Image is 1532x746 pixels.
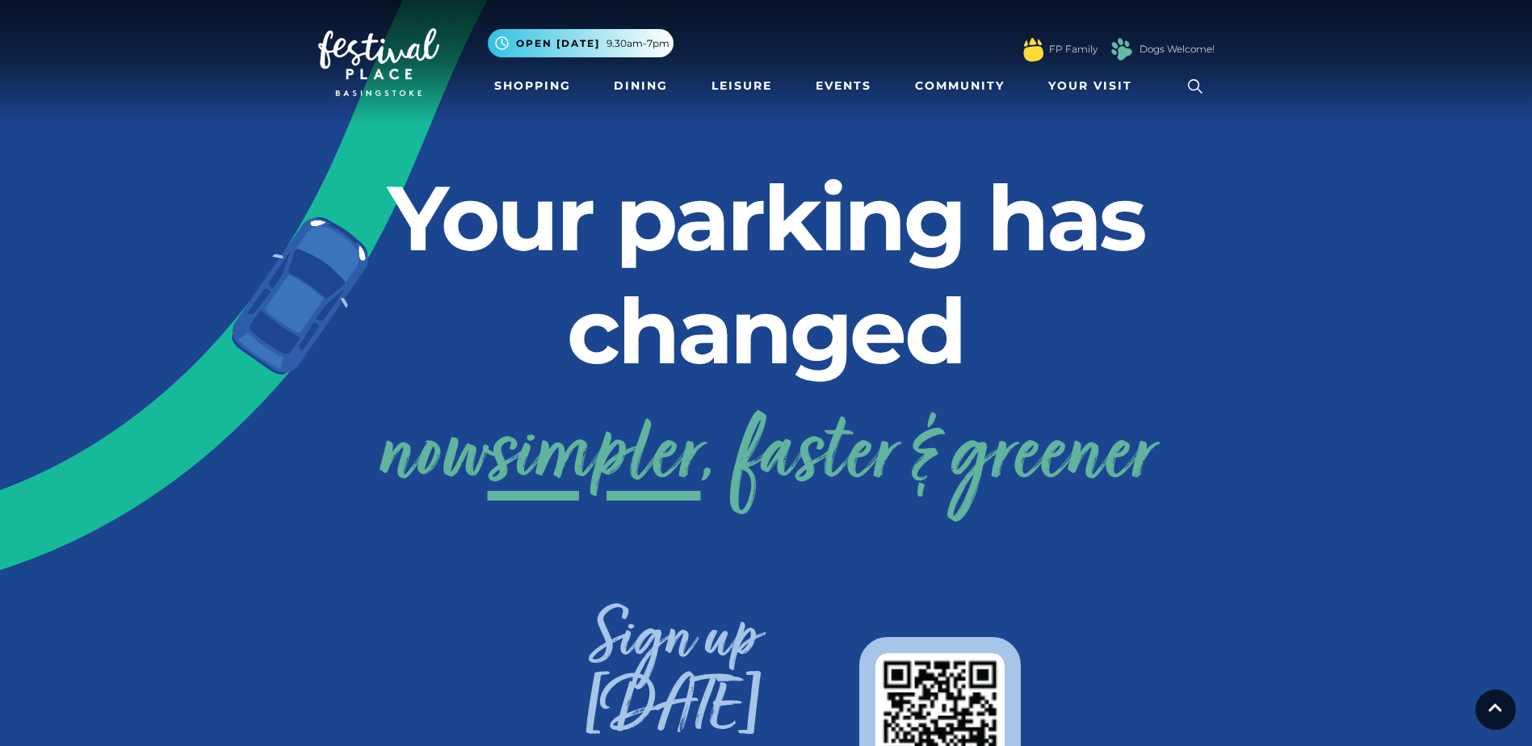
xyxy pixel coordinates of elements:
[1048,78,1132,94] span: Your Visit
[516,36,600,51] span: Open [DATE]
[1042,71,1147,101] a: Your Visit
[379,393,1154,522] a: nowsimpler, faster & greener
[1140,42,1215,57] a: Dogs Welcome!
[488,393,701,522] span: simpler
[809,71,878,101] a: Events
[909,71,1011,101] a: Community
[318,161,1215,388] h2: Your parking has changed
[488,29,674,57] button: Open [DATE] 9.30am-7pm
[607,36,669,51] span: 9.30am-7pm
[1049,42,1098,57] a: FP Family
[607,71,674,101] a: Dining
[705,71,779,101] a: Leisure
[488,71,577,101] a: Shopping
[318,28,439,96] img: Festival Place Logo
